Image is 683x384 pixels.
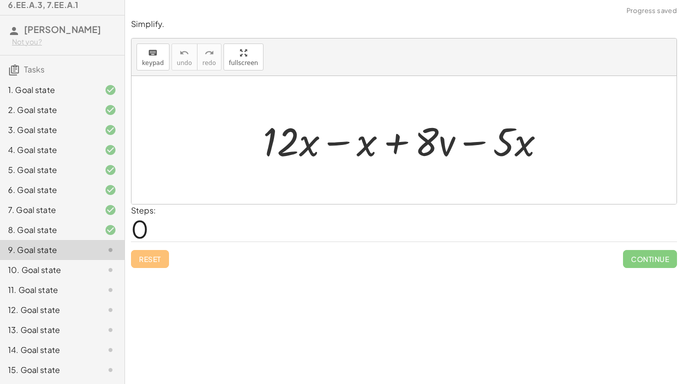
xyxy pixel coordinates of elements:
button: fullscreen [223,43,263,70]
p: Simplify. [131,18,677,30]
div: 8. Goal state [8,224,88,236]
i: Task finished and correct. [104,144,116,156]
button: keyboardkeypad [136,43,169,70]
div: 4. Goal state [8,144,88,156]
i: Task not started. [104,364,116,376]
span: Tasks [24,64,44,74]
i: Task finished and correct. [104,104,116,116]
i: Task not started. [104,324,116,336]
span: fullscreen [229,59,258,66]
div: 15. Goal state [8,364,88,376]
span: keypad [142,59,164,66]
div: 13. Goal state [8,324,88,336]
i: Task not started. [104,244,116,256]
span: [PERSON_NAME] [24,23,101,35]
div: 5. Goal state [8,164,88,176]
i: Task not started. [104,264,116,276]
i: Task not started. [104,304,116,316]
div: 9. Goal state [8,244,88,256]
i: Task finished and correct. [104,184,116,196]
span: undo [177,59,192,66]
span: 0 [131,213,148,244]
i: Task finished and correct. [104,84,116,96]
div: 6. Goal state [8,184,88,196]
label: Steps: [131,205,156,215]
div: 2. Goal state [8,104,88,116]
i: Task not started. [104,284,116,296]
i: Task finished and correct. [104,164,116,176]
div: 12. Goal state [8,304,88,316]
div: 11. Goal state [8,284,88,296]
button: undoundo [171,43,197,70]
i: keyboard [148,47,157,59]
div: 14. Goal state [8,344,88,356]
span: Progress saved [626,6,677,16]
button: redoredo [197,43,221,70]
div: 7. Goal state [8,204,88,216]
i: Task not started. [104,344,116,356]
div: 1. Goal state [8,84,88,96]
div: Not you? [12,37,116,47]
i: Task finished and correct. [104,124,116,136]
i: Task finished and correct. [104,224,116,236]
i: undo [179,47,189,59]
i: redo [204,47,214,59]
span: redo [202,59,216,66]
div: 10. Goal state [8,264,88,276]
div: 3. Goal state [8,124,88,136]
i: Task finished and correct. [104,204,116,216]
